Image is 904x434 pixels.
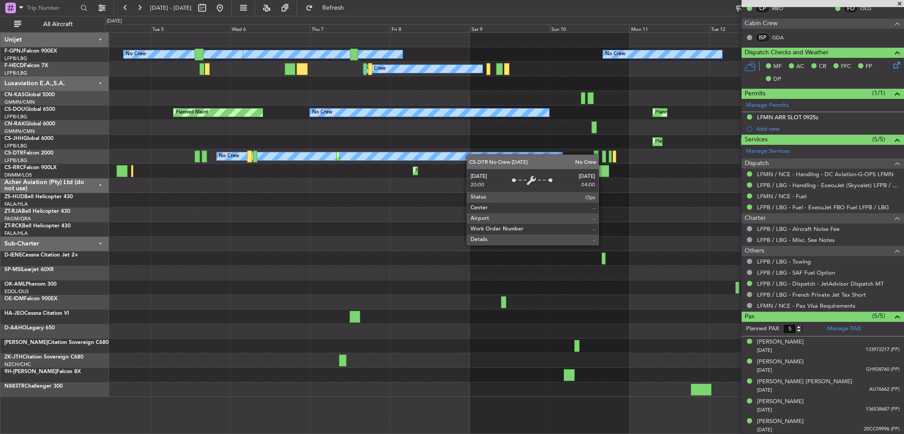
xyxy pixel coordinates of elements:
[745,213,766,223] span: Charter
[4,369,56,374] span: 9H-[PERSON_NAME]
[71,24,151,32] div: Mon 4
[756,125,900,132] div: Add new
[151,24,230,32] div: Tue 5
[4,369,81,374] a: 9H-[PERSON_NAME]Falcon 8X
[219,150,239,163] div: No Crew
[757,269,835,276] a: LFPB / LBG - SAF Fuel Option
[866,406,900,413] span: 136538687 (PP)
[4,121,25,127] span: CN-RAK
[312,106,332,119] div: No Crew
[4,172,32,178] a: DNMM/LOS
[4,151,53,156] a: CS-DTRFalcon 2000
[4,288,29,295] a: EDDL/DUS
[126,48,146,61] div: No Crew
[4,49,23,54] span: F-GPNJ
[869,386,900,393] span: AU76662 (PP)
[4,384,63,389] a: N883TRChallenger 300
[4,157,27,164] a: LFPB/LBG
[872,311,885,321] span: (5/5)
[4,107,55,112] a: CS-DOUGlobal 6500
[746,147,790,156] a: Manage Services
[107,18,122,25] div: [DATE]
[4,99,35,106] a: GMMN/CMN
[550,24,629,32] div: Sun 10
[4,49,57,54] a: F-GPNJFalcon 900EX
[4,92,55,98] a: CN-KASGlobal 5000
[470,24,550,32] div: Sat 9
[796,62,804,71] span: AC
[757,397,804,406] div: [PERSON_NAME]
[4,113,27,120] a: LFPB/LBG
[4,165,23,170] span: CS-RRC
[866,346,900,354] span: 133972217 (PP)
[4,340,48,345] span: [PERSON_NAME]
[757,204,889,211] a: LFPB / LBG - Fuel - ExecuJet FBO Fuel LFPB / LBG
[4,340,109,345] a: [PERSON_NAME]Citation Sovereign C680
[310,24,390,32] div: Thu 7
[4,194,73,200] a: ZS-HUDBell Helicopter 430
[339,150,384,163] div: Planned Maint Sofia
[4,223,71,229] a: ZT-RCKBell Helicopter 430
[4,267,54,272] a: SP-MSILearjet 60XR
[757,338,804,347] div: [PERSON_NAME]
[4,311,69,316] a: HA-JEOCessna Citation VI
[4,63,48,68] a: F-HECDFalcon 7X
[757,113,818,121] div: LFMN ARR SLOT 0925z
[773,75,781,84] span: DP
[4,296,57,302] a: OE-IDMFalcon 900EX
[745,89,765,99] span: Permits
[23,21,93,27] span: All Aircraft
[4,151,23,156] span: CS-DTR
[860,4,880,12] a: OLG
[4,384,25,389] span: N883TR
[757,280,884,287] a: LFPB / LBG - Dispatch - JetAdvisor Dispatch MT
[4,201,28,208] a: FALA/HLA
[757,358,804,366] div: [PERSON_NAME]
[4,55,27,62] a: LFPB/LBG
[757,417,804,426] div: [PERSON_NAME]
[4,282,56,287] a: OK-AMLPhenom 300
[745,19,778,29] span: Cabin Crew
[4,223,22,229] span: ZT-RCK
[819,62,826,71] span: CR
[864,426,900,433] span: 20CC09996 (PP)
[4,209,22,214] span: ZT-RJA
[4,136,53,141] a: CS-JHHGlobal 6000
[755,33,770,42] div: ISP
[230,24,310,32] div: Wed 6
[4,209,70,214] a: ZT-RJABell Helicopter 430
[757,225,840,233] a: LFPB / LBG - Aircraft Noise Fee
[4,128,35,135] a: GMMN/CMN
[301,1,354,15] button: Refresh
[4,325,26,331] span: D-AAHO
[746,325,779,333] label: Planned PAX
[745,135,768,145] span: Services
[757,377,852,386] div: [PERSON_NAME] [PERSON_NAME]
[4,355,83,360] a: ZK-JTHCitation Sovereign C680
[4,215,31,222] a: FAGM/QRA
[4,361,31,368] a: NZCH/CHC
[415,164,529,177] div: Planned Maint Larnaca ([GEOGRAPHIC_DATA] Intl)
[4,107,25,112] span: CS-DOU
[4,194,24,200] span: ZS-HUD
[872,88,885,98] span: (1/1)
[757,426,772,433] span: [DATE]
[844,4,858,13] div: FO
[757,367,772,374] span: [DATE]
[745,312,754,322] span: Pax
[745,159,769,169] span: Dispatch
[757,181,900,189] a: LFPB / LBG - Handling - ExecuJet (Skyvalet) LFPB / LBG
[4,355,23,360] span: ZK-JTH
[866,366,900,374] span: GH928760 (PP)
[772,34,792,42] a: GDA
[27,1,78,15] input: Trip Number
[709,24,789,32] div: Tue 12
[4,63,24,68] span: F-HECD
[757,170,893,178] a: LFMN / NCE - Handling - DC Aviation-G-OPS LFMN
[4,296,24,302] span: OE-IDM
[772,4,792,12] a: RBO
[4,230,28,237] a: FALA/HLA
[866,62,872,71] span: FP
[4,311,24,316] span: HA-JEO
[365,62,386,75] div: No Crew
